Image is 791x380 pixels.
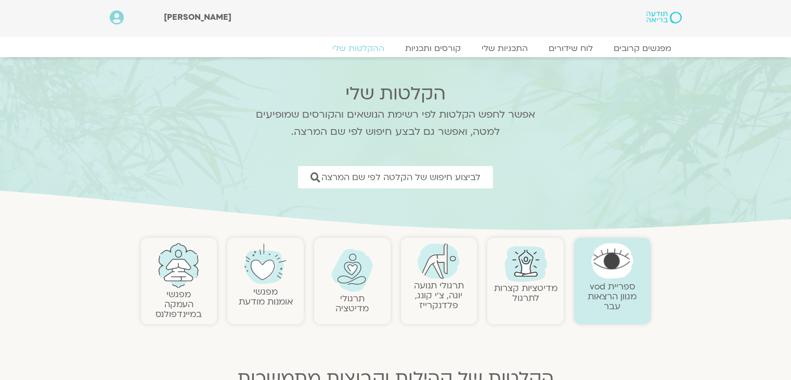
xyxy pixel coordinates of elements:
span: [PERSON_NAME] [164,11,231,23]
a: התכניות שלי [471,43,538,54]
a: מפגשים קרובים [603,43,682,54]
h2: הקלטות שלי [242,83,549,104]
a: לוח שידורים [538,43,603,54]
a: מפגשיהעמקה במיינדפולנס [155,288,202,320]
a: מפגשיאומנות מודעת [239,286,293,308]
a: מדיטציות קצרות לתרגול [494,282,557,304]
a: קורסים ותכניות [395,43,471,54]
a: ספריית vodמגוון הרצאות עבר [588,281,637,312]
p: אפשר לחפש הקלטות לפי רשימת הנושאים והקורסים שמופיעים למטה, ואפשר גם לבצע חיפוש לפי שם המרצה. [242,106,549,141]
a: תרגולימדיטציה [335,293,369,314]
a: תרגולי תנועהיוגה, צ׳י קונג, פלדנקרייז [414,280,464,311]
a: לביצוע חיפוש של הקלטה לפי שם המרצה [298,166,493,188]
a: ההקלטות שלי [322,43,395,54]
span: לביצוע חיפוש של הקלטה לפי שם המרצה [321,172,481,182]
nav: Menu [110,43,682,54]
